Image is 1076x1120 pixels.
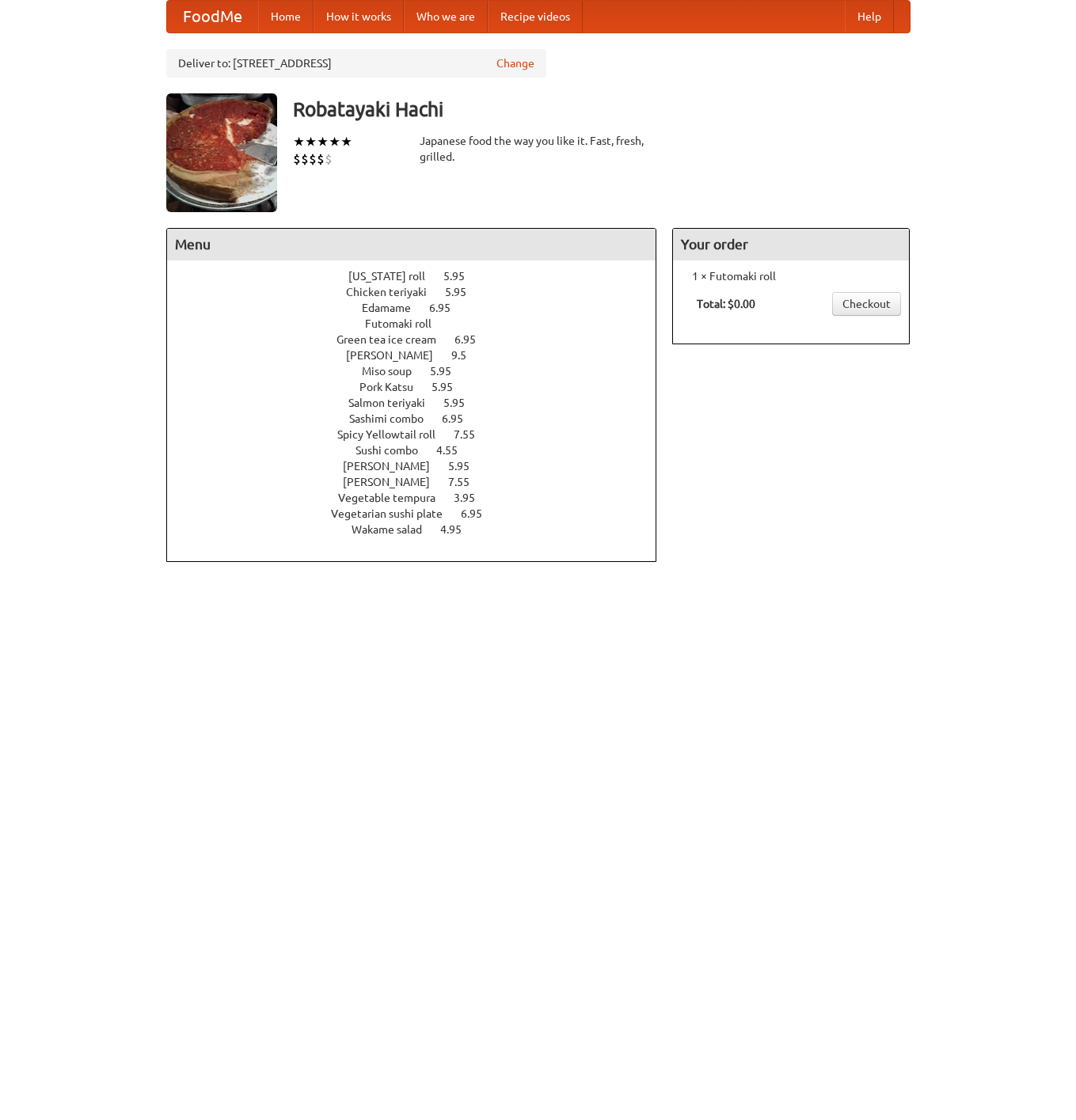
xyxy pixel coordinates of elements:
[348,270,494,283] a: [US_STATE] roll 5.95
[442,412,479,425] span: 6.95
[348,270,441,283] span: [US_STATE] roll
[673,229,909,260] h4: Your order
[454,333,492,346] span: 6.95
[338,492,504,504] a: Vegetable tempura 3.95
[359,381,429,393] span: Pork Katsu
[337,428,504,441] a: Spicy Yellowtail roll 7.55
[325,150,333,168] li: $
[336,333,452,346] span: Green tea ice cream
[338,492,451,504] span: Vegetable tempura
[443,270,481,283] span: 5.95
[461,507,498,520] span: 6.95
[681,268,901,284] li: 1 × Futomaki roll
[336,333,505,346] a: Green tea ice cream 6.95
[436,444,473,457] span: 4.55
[440,523,477,536] span: 4.95
[349,412,492,425] a: Sashimi combo 6.95
[448,476,485,488] span: 7.55
[362,302,480,314] a: Edamame 6.95
[343,476,446,488] span: [PERSON_NAME]
[301,150,309,168] li: $
[348,397,441,409] span: Salmon teriyaki
[454,428,491,441] span: 7.55
[331,507,511,520] a: Vegetarian sushi plate 6.95
[293,150,301,168] li: $
[352,523,438,536] span: Wakame salad
[430,365,467,378] span: 5.95
[443,397,481,409] span: 5.95
[404,1,488,32] a: Who we are
[488,1,583,32] a: Recipe videos
[362,365,481,378] a: Miso soup 5.95
[167,1,258,32] a: FoodMe
[314,1,404,32] a: How it works
[362,302,427,314] span: Edamame
[343,476,499,488] a: [PERSON_NAME] 7.55
[346,349,496,362] a: [PERSON_NAME] 9.5
[317,150,325,168] li: $
[365,317,447,330] span: Futomaki roll
[352,523,491,536] a: Wakame salad 4.95
[166,93,277,212] img: angular.jpg
[309,150,317,168] li: $
[429,302,466,314] span: 6.95
[331,507,458,520] span: Vegetarian sushi plate
[432,381,469,393] span: 5.95
[496,55,534,71] a: Change
[845,1,894,32] a: Help
[451,349,482,362] span: 9.5
[355,444,434,457] span: Sushi combo
[445,286,482,298] span: 5.95
[258,1,314,32] a: Home
[167,229,656,260] h4: Menu
[329,133,340,150] li: ★
[362,365,428,378] span: Miso soup
[355,444,487,457] a: Sushi combo 4.55
[166,49,546,78] div: Deliver to: [STREET_ADDRESS]
[697,298,755,310] b: Total: $0.00
[343,460,446,473] span: [PERSON_NAME]
[343,460,499,473] a: [PERSON_NAME] 5.95
[317,133,329,150] li: ★
[348,397,494,409] a: Salmon teriyaki 5.95
[293,133,305,150] li: ★
[832,292,901,316] a: Checkout
[420,133,657,165] div: Japanese food the way you like it. Fast, fresh, grilled.
[365,317,477,330] a: Futomaki roll
[349,412,439,425] span: Sashimi combo
[346,286,443,298] span: Chicken teriyaki
[337,428,451,441] span: Spicy Yellowtail roll
[448,460,485,473] span: 5.95
[305,133,317,150] li: ★
[293,93,911,125] h3: Robatayaki Hachi
[359,381,482,393] a: Pork Katsu 5.95
[346,349,449,362] span: [PERSON_NAME]
[346,286,496,298] a: Chicken teriyaki 5.95
[340,133,352,150] li: ★
[454,492,491,504] span: 3.95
